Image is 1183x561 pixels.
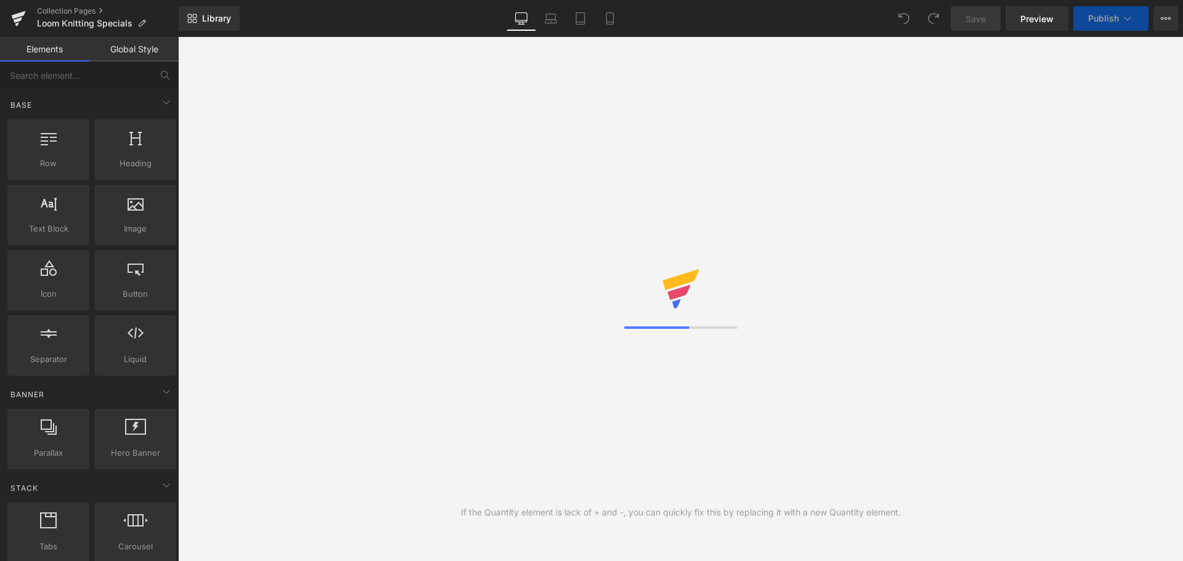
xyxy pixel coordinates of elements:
span: Preview [1020,12,1054,25]
button: Publish [1073,6,1148,31]
button: More [1153,6,1178,31]
span: Row [11,157,86,170]
span: Loom Knitting Specials [37,18,132,28]
span: Liquid [98,353,173,366]
a: Laptop [536,6,566,31]
span: Save [966,12,986,25]
span: Publish [1088,14,1119,23]
span: Image [98,222,173,235]
a: Global Style [89,37,179,62]
a: Collection Pages [37,6,179,16]
a: Preview [1006,6,1068,31]
span: Icon [11,288,86,301]
span: Base [9,99,33,111]
span: Heading [98,157,173,170]
span: Tabs [11,540,86,553]
a: New Library [179,6,240,31]
span: Stack [9,482,39,494]
span: Parallax [11,446,86,459]
span: Carousel [98,540,173,553]
span: Button [98,288,173,301]
button: Undo [892,6,916,31]
span: Separator [11,353,86,366]
span: Hero Banner [98,446,173,459]
a: Desktop [506,6,536,31]
span: Library [202,13,231,24]
a: Mobile [595,6,625,31]
a: Tablet [566,6,595,31]
span: Text Block [11,222,86,235]
span: Banner [9,389,46,400]
div: If the Quantity element is lack of + and -, you can quickly fix this by replacing it with a new Q... [461,506,901,519]
button: Redo [921,6,946,31]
